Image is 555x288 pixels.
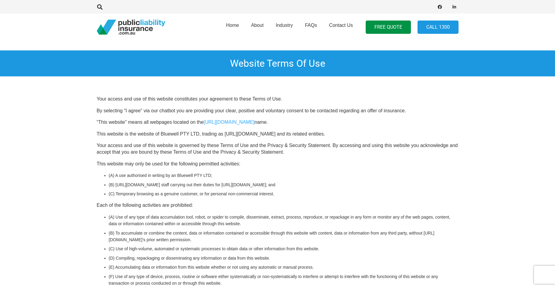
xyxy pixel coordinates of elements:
[109,245,459,252] li: (C) Use of high-volume, automated or systematic processes to obtain data or other information fro...
[97,107,459,114] p: By selecting “I agree” via our chatbot you are providing your clear, positive and voluntary conse...
[436,3,444,11] a: Facebook
[109,230,459,243] li: (B) To accumulate or combine the content, data or information contained or accessible through thi...
[366,21,411,34] a: FREE QUOTE
[245,12,270,43] a: About
[97,202,459,209] p: Each of the following activities are prohibited:
[97,119,459,126] p: “This website” means all webpages located on the name.
[329,23,353,28] span: Contact Us
[97,20,165,35] a: pli_logotransparent
[109,255,459,261] li: (D) Compiling, repackaging or disseminating any information or data from this website.
[109,264,459,270] li: (E) Accumulating data or information from this website whether or not using any automatic or manu...
[97,131,459,137] p: This website is the website of Bluewell PTY LTD, trading as [URL][DOMAIN_NAME] and its related en...
[450,3,459,11] a: LinkedIn
[299,12,323,43] a: FAQs
[270,12,299,43] a: Industry
[220,12,245,43] a: Home
[203,120,254,125] a: [URL][DOMAIN_NAME]
[97,161,459,167] p: This website may only be used for the following permitted activities:
[109,181,459,188] li: (B) [URL][DOMAIN_NAME] staff carrying out their duties for [URL][DOMAIN_NAME]; and
[109,190,459,197] li: (C) Temporary browsing as a genuine customer, or for personal non-commercial interest.
[323,12,359,43] a: Contact Us
[109,172,459,179] li: (A) A use authorised in writing by an Bluewell PTY LTD;
[109,273,459,287] li: (F) Use of any type of device, process, routine or software either systematically or non-systemat...
[305,23,317,28] span: FAQs
[276,23,293,28] span: Industry
[251,23,264,28] span: About
[226,23,239,28] span: Home
[418,21,459,34] a: Call 1300
[97,142,459,156] p: Your access and use of this website is governed by these Terms of Use and the Privacy & Security ...
[94,4,106,10] a: Search
[109,214,459,227] li: (A) Use of any type of data accumulation tool, robot, or spider to compile, disseminate, extract,...
[97,96,459,102] p: Your access and use of this website constitutes your agreement to these Terms of Use.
